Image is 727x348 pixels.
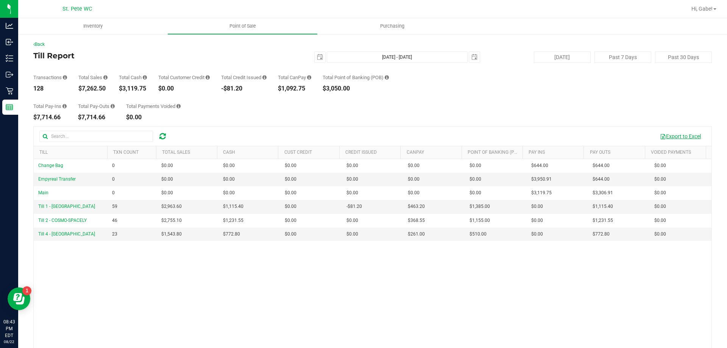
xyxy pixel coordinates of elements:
div: $1,092.75 [278,86,311,92]
a: Total Sales [162,150,190,155]
span: select [469,52,480,62]
button: [DATE] [534,51,591,63]
span: $1,115.40 [593,203,613,210]
div: Total Cash [119,75,147,80]
span: $0.00 [346,189,358,197]
span: $0.00 [285,217,296,224]
span: $0.00 [654,217,666,224]
span: St. Pete WC [62,6,92,12]
span: Inventory [73,23,113,30]
span: $0.00 [408,162,420,169]
span: Purchasing [370,23,415,30]
div: Total CanPay [278,75,311,80]
a: Point of Sale [168,18,317,34]
span: $0.00 [285,162,296,169]
span: $510.00 [470,231,487,238]
span: $644.00 [593,176,610,183]
span: 0 [112,162,115,169]
i: Count of all successful payment transactions, possibly including voids, refunds, and cash-back fr... [63,75,67,80]
span: $0.00 [470,162,481,169]
a: Pay Ins [529,150,545,155]
span: $0.00 [654,189,666,197]
span: $0.00 [161,176,173,183]
i: Sum of all successful, non-voided payment transaction amounts using CanPay (as well as manual Can... [307,75,311,80]
a: Purchasing [317,18,467,34]
button: Past 30 Days [655,51,712,63]
inline-svg: Inbound [6,38,13,46]
div: 128 [33,86,67,92]
div: $0.00 [158,86,210,92]
a: Till [39,150,48,155]
span: $0.00 [654,231,666,238]
span: $0.00 [285,203,296,210]
i: Sum of all voided payment transaction amounts (excluding tips and transaction fees) within the da... [176,104,181,109]
p: 08/22 [3,339,15,345]
span: $1,543.80 [161,231,182,238]
a: Credit Issued [345,150,377,155]
span: Till 1 - [GEOGRAPHIC_DATA] [38,204,95,209]
span: $772.80 [593,231,610,238]
span: $644.00 [531,162,548,169]
a: CanPay [407,150,424,155]
span: $0.00 [223,162,235,169]
inline-svg: Analytics [6,22,13,30]
span: $1,385.00 [470,203,490,210]
span: $0.00 [346,217,358,224]
span: $0.00 [223,189,235,197]
a: Cust Credit [284,150,312,155]
div: $7,714.66 [78,114,115,120]
p: 08:43 PM EDT [3,318,15,339]
div: $7,262.50 [78,86,108,92]
span: $0.00 [346,162,358,169]
i: Sum of all cash pay-ins added to tills within the date range. [62,104,67,109]
button: Export to Excel [655,130,706,143]
span: $261.00 [408,231,425,238]
span: $772.80 [223,231,240,238]
i: Sum of all cash pay-outs removed from tills within the date range. [111,104,115,109]
span: Till 2 - COSMO-SPACELY [38,218,87,223]
span: $3,950.91 [531,176,552,183]
span: $0.00 [531,217,543,224]
i: Sum of all successful, non-voided cash payment transaction amounts (excluding tips and transactio... [143,75,147,80]
span: $0.00 [346,231,358,238]
span: -$81.20 [346,203,362,210]
span: $0.00 [408,176,420,183]
div: Total Credit Issued [221,75,267,80]
a: Back [33,42,45,47]
span: 23 [112,231,117,238]
span: $0.00 [285,189,296,197]
span: $0.00 [654,203,666,210]
div: $0.00 [126,114,181,120]
span: $0.00 [470,176,481,183]
div: $3,119.75 [119,86,147,92]
span: select [315,52,325,62]
div: Total Sales [78,75,108,80]
a: Cash [223,150,235,155]
div: Total Point of Banking (POB) [323,75,389,80]
div: Total Pay-Ins [33,104,67,109]
inline-svg: Reports [6,103,13,111]
div: $7,714.66 [33,114,67,120]
span: $368.55 [408,217,425,224]
span: $0.00 [285,231,296,238]
input: Search... [39,131,153,142]
span: $2,963.60 [161,203,182,210]
span: $1,231.55 [223,217,243,224]
span: 46 [112,217,117,224]
div: Total Pay-Outs [78,104,115,109]
span: $0.00 [161,189,173,197]
a: Point of Banking (POB) [468,150,521,155]
span: Change Bag [38,163,63,168]
span: $0.00 [531,231,543,238]
a: Inventory [18,18,168,34]
i: Sum of all successful, non-voided payment transaction amounts using account credit as the payment... [206,75,210,80]
span: $3,119.75 [531,189,552,197]
div: Total Payments Voided [126,104,181,109]
div: Transactions [33,75,67,80]
span: $0.00 [161,162,173,169]
span: $0.00 [531,203,543,210]
i: Sum of all successful refund transaction amounts from purchase returns resulting in account credi... [262,75,267,80]
iframe: Resource center unread badge [22,286,31,295]
span: $1,155.00 [470,217,490,224]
